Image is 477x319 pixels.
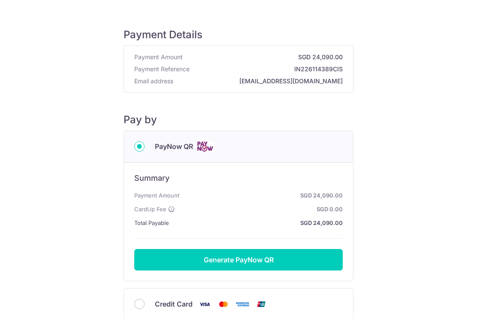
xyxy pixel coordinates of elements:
span: Email address [134,77,173,85]
strong: IN226114389CIS [193,65,343,73]
div: PayNow QR Cards logo [134,141,343,152]
button: Generate PayNow QR [134,249,343,270]
span: Payment Amount [134,190,179,201]
img: Mastercard [215,299,232,310]
strong: SGD 0.00 [178,204,343,214]
span: Total Payable [134,218,169,228]
img: Visa [196,299,213,310]
h5: Pay by [124,113,353,126]
h6: Summary [134,173,343,183]
img: Cards logo [196,141,214,152]
h5: Payment Details [124,28,353,41]
img: Union Pay [253,299,270,310]
strong: SGD 24,090.00 [183,190,343,201]
strong: [EMAIL_ADDRESS][DOMAIN_NAME] [177,77,343,85]
strong: SGD 24,090.00 [172,218,343,228]
div: Credit Card Visa Mastercard American Express Union Pay [134,299,343,310]
span: Payment Amount [134,53,183,61]
span: CardUp Fee [134,204,166,214]
span: Payment Reference [134,65,190,73]
span: PayNow QR [155,141,193,152]
span: Credit Card [155,299,193,309]
strong: SGD 24,090.00 [186,53,343,61]
img: American Express [234,299,251,310]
